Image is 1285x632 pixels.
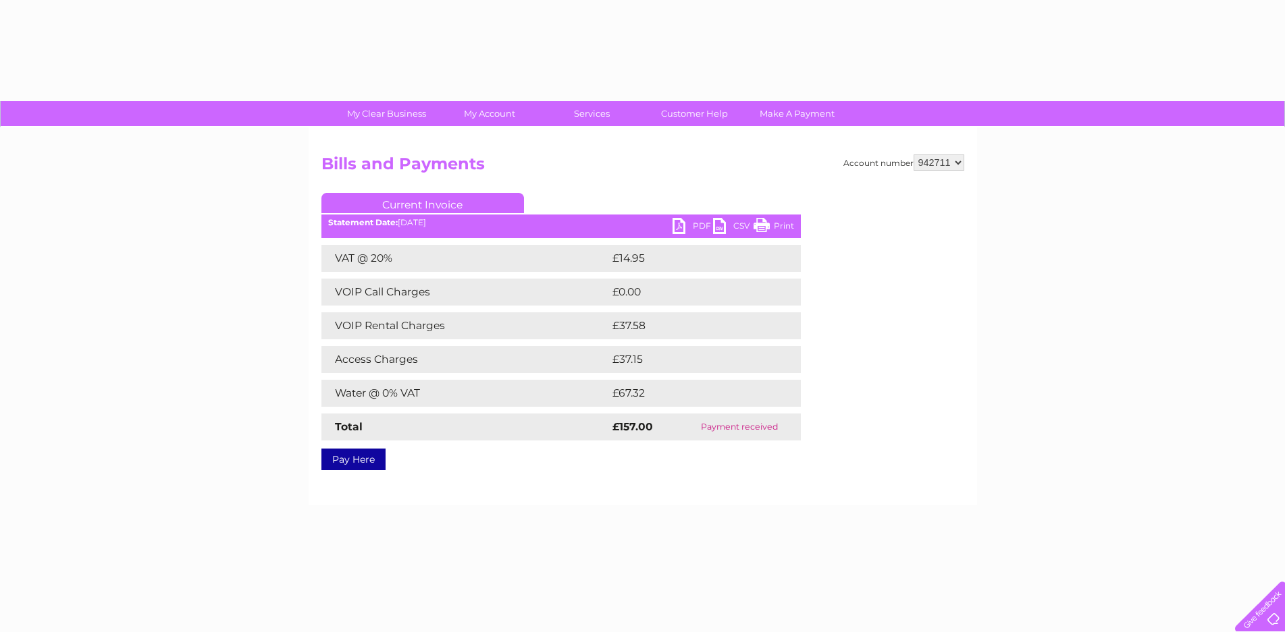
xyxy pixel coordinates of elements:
[713,218,754,237] a: CSV
[321,449,386,470] a: Pay Here
[335,420,363,433] strong: Total
[609,380,772,407] td: £67.32
[843,154,964,171] div: Account number
[321,380,609,407] td: Water @ 0% VAT
[741,101,853,126] a: Make A Payment
[612,420,653,433] strong: £157.00
[321,279,609,306] td: VOIP Call Charges
[331,101,442,126] a: My Clear Business
[321,346,609,373] td: Access Charges
[609,245,772,272] td: £14.95
[434,101,545,126] a: My Account
[321,218,801,227] div: [DATE]
[321,245,609,272] td: VAT @ 20%
[639,101,750,126] a: Customer Help
[754,218,794,237] a: Print
[321,312,609,339] td: VOIP Rental Charges
[673,218,713,237] a: PDF
[609,312,773,339] td: £37.58
[536,101,648,126] a: Services
[609,346,771,373] td: £37.15
[321,193,524,213] a: Current Invoice
[609,279,770,306] td: £0.00
[321,154,964,180] h2: Bills and Payments
[678,413,801,440] td: Payment received
[328,217,398,227] b: Statement Date:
